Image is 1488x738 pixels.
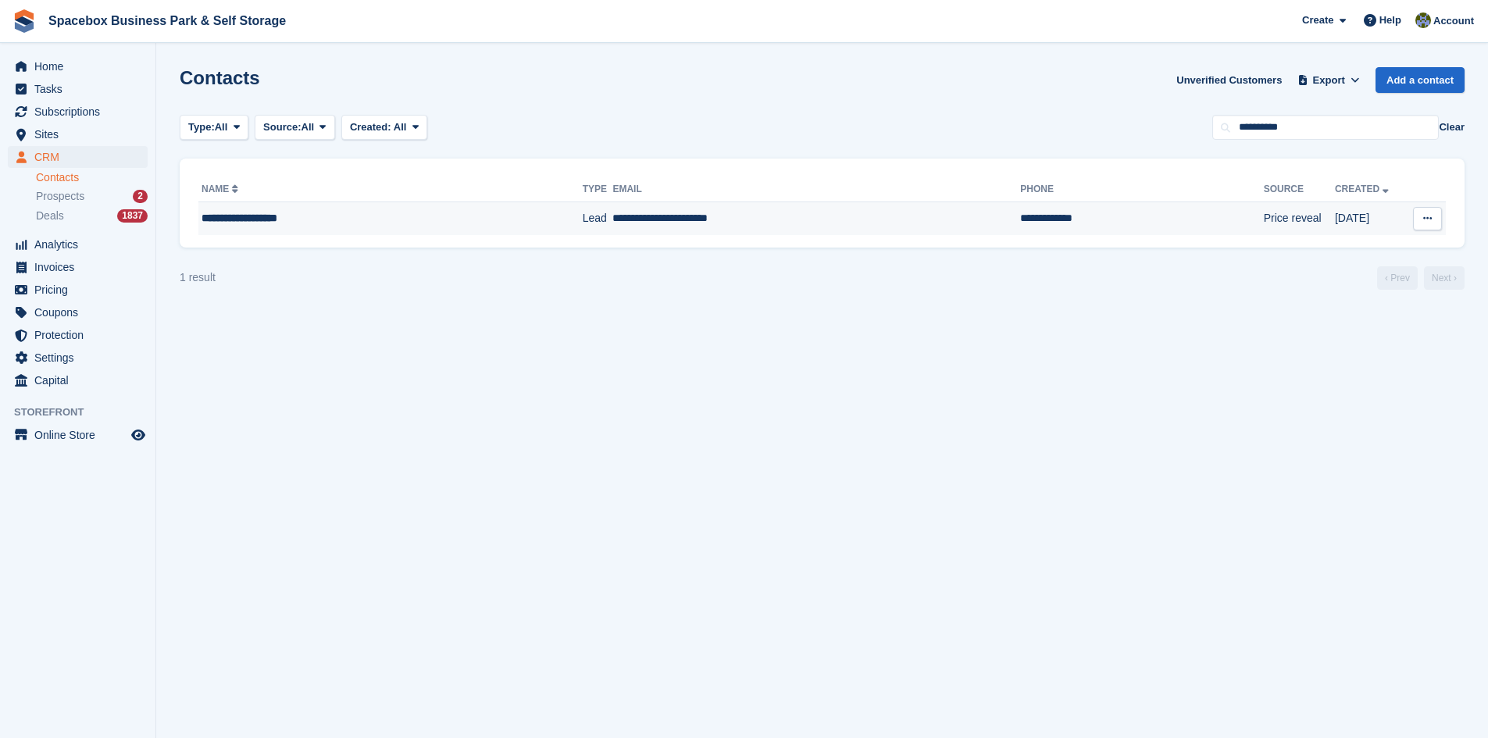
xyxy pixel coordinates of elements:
span: Deals [36,209,64,223]
span: Subscriptions [34,101,128,123]
button: Source: All [255,115,335,141]
div: 2 [133,190,148,203]
div: 1837 [117,209,148,223]
button: Type: All [180,115,248,141]
a: Contacts [36,170,148,185]
th: Email [612,177,1020,202]
span: Prospects [36,189,84,204]
button: Clear [1439,119,1465,135]
a: menu [8,424,148,446]
td: Lead [583,202,613,235]
th: Phone [1020,177,1263,202]
a: menu [8,301,148,323]
span: All [394,121,407,133]
a: menu [8,146,148,168]
span: Invoices [34,256,128,278]
a: Name [202,184,241,194]
img: sahil [1415,12,1431,28]
span: Analytics [34,234,128,255]
span: Sites [34,123,128,145]
span: Settings [34,347,128,369]
a: menu [8,347,148,369]
span: All [302,119,315,135]
span: Protection [34,324,128,346]
span: Account [1433,13,1474,29]
a: menu [8,123,148,145]
a: menu [8,369,148,391]
span: Online Store [34,424,128,446]
span: Pricing [34,279,128,301]
a: Prospects 2 [36,188,148,205]
span: Create [1302,12,1333,28]
td: Price reveal [1264,202,1335,235]
a: Add a contact [1376,67,1465,93]
a: menu [8,256,148,278]
span: All [215,119,228,135]
a: Next [1424,266,1465,290]
span: Home [34,55,128,77]
th: Type [583,177,613,202]
span: Help [1379,12,1401,28]
span: Type: [188,119,215,135]
a: Unverified Customers [1170,67,1288,93]
a: menu [8,101,148,123]
span: Capital [34,369,128,391]
div: 1 result [180,269,216,286]
nav: Page [1374,266,1468,290]
span: CRM [34,146,128,168]
a: Deals 1837 [36,208,148,224]
a: menu [8,234,148,255]
span: Export [1313,73,1345,88]
a: menu [8,279,148,301]
button: Created: All [341,115,427,141]
a: menu [8,55,148,77]
span: Tasks [34,78,128,100]
span: Created: [350,121,391,133]
a: menu [8,78,148,100]
a: menu [8,324,148,346]
a: Preview store [129,426,148,444]
button: Export [1294,67,1363,93]
span: Source: [263,119,301,135]
th: Source [1264,177,1335,202]
td: [DATE] [1335,202,1405,235]
span: Storefront [14,405,155,420]
a: Spacebox Business Park & Self Storage [42,8,292,34]
a: Previous [1377,266,1418,290]
span: Coupons [34,301,128,323]
h1: Contacts [180,67,260,88]
img: stora-icon-8386f47178a22dfd0bd8f6a31ec36ba5ce8667c1dd55bd0f319d3a0aa187defe.svg [12,9,36,33]
a: Created [1335,184,1392,194]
